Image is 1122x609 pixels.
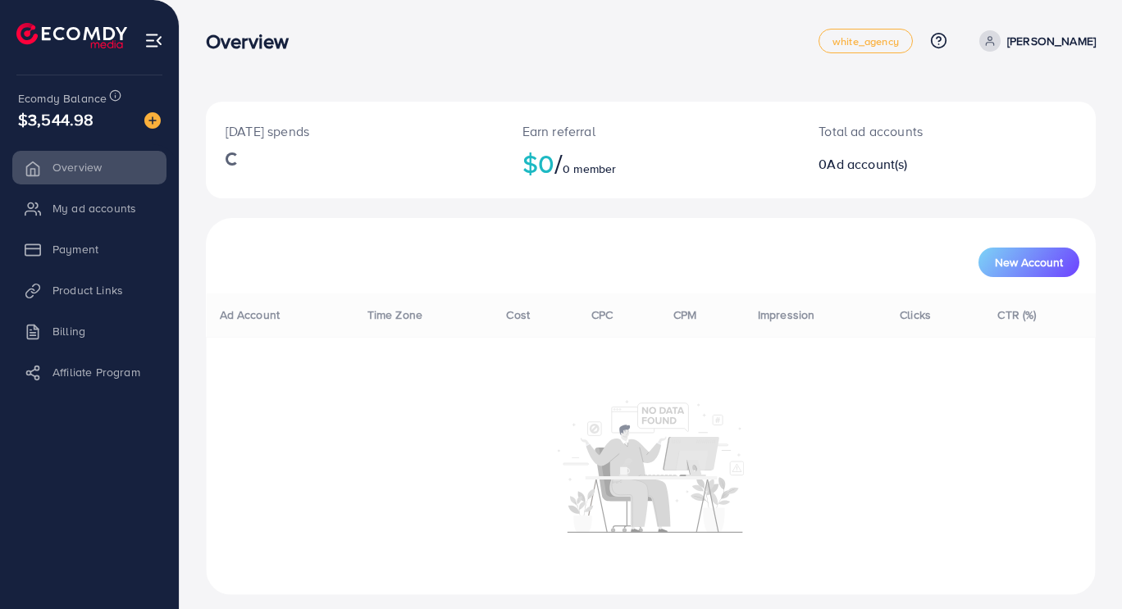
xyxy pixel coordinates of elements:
[1007,31,1096,51] p: [PERSON_NAME]
[995,257,1063,268] span: New Account
[144,112,161,129] img: image
[978,248,1079,277] button: New Account
[819,121,1001,141] p: Total ad accounts
[563,161,616,177] span: 0 member
[16,23,127,48] img: logo
[18,90,107,107] span: Ecomdy Balance
[144,31,163,50] img: menu
[18,107,93,131] span: $3,544.98
[827,155,907,173] span: Ad account(s)
[819,29,913,53] a: white_agency
[973,30,1096,52] a: [PERSON_NAME]
[226,121,483,141] p: [DATE] spends
[522,148,780,179] h2: $0
[522,121,780,141] p: Earn referral
[819,157,1001,172] h2: 0
[832,36,899,47] span: white_agency
[554,144,563,182] span: /
[206,30,302,53] h3: Overview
